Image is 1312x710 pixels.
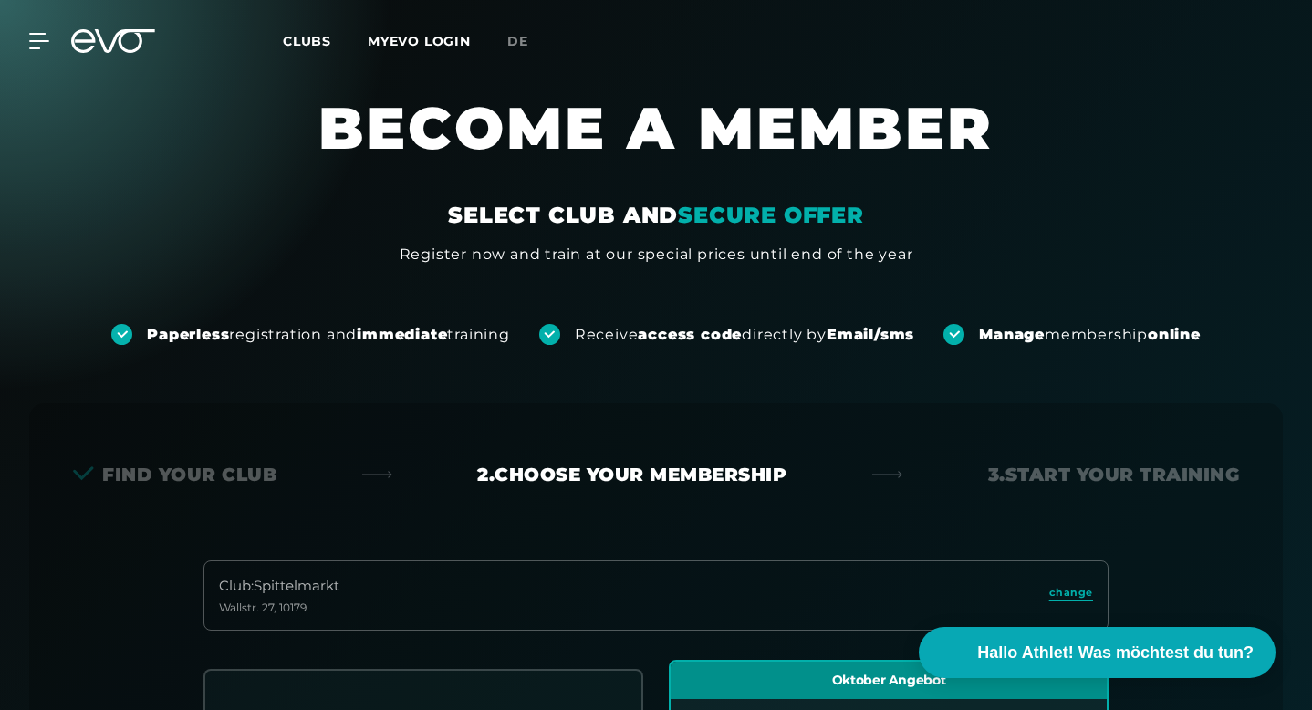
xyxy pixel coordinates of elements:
strong: immediate [357,326,447,343]
button: Hallo Athlet! Was möchtest du tun? [919,627,1276,678]
div: membership [979,325,1201,345]
div: 3. Start your Training [988,462,1240,487]
strong: Manage [979,326,1045,343]
span: Hallo Athlet! Was möchtest du tun? [977,641,1254,665]
em: SECURE OFFER [678,202,864,228]
div: Find your club [73,462,276,487]
div: SELECT CLUB AND [448,201,864,230]
a: Clubs [283,32,368,49]
div: registration and training [147,325,510,345]
strong: Paperless [147,326,229,343]
strong: access code [638,326,742,343]
h1: BECOME A MEMBER [236,91,1076,201]
span: Clubs [283,33,331,49]
div: Club : Spittelmarkt [219,576,339,597]
div: Wallstr. 27 , 10179 [219,600,339,615]
span: change [1049,585,1093,600]
a: MYEVO LOGIN [368,33,471,49]
a: change [1049,585,1093,606]
strong: online [1148,326,1201,343]
div: Receive directly by [575,325,914,345]
strong: Email/sms [827,326,914,343]
span: de [507,33,528,49]
div: Register now and train at our special prices until end of the year [400,244,913,266]
div: 2. Choose your membership [477,462,786,487]
a: de [507,31,550,52]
